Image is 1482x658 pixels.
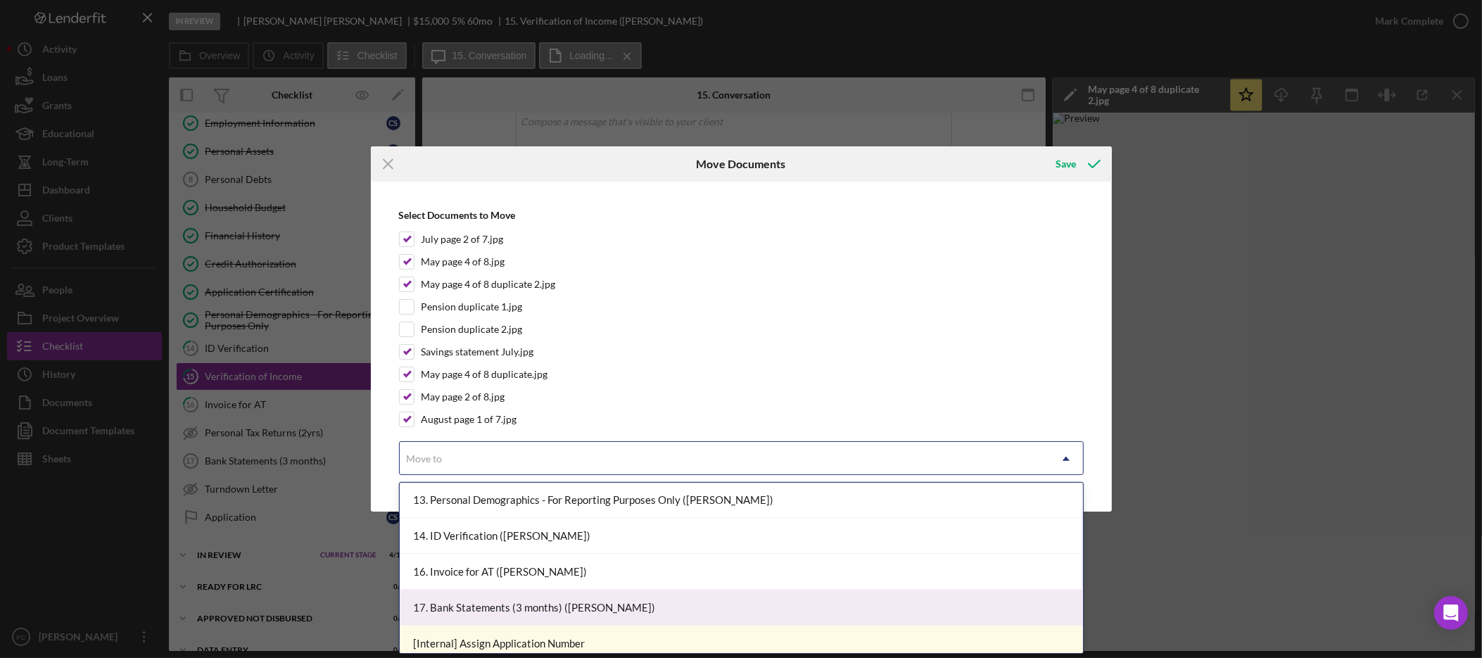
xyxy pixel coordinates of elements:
label: Pension duplicate 1.jpg [422,300,523,314]
div: 13. Personal Demographics - For Reporting Purposes Only ([PERSON_NAME]) [400,482,1083,518]
div: 16. Invoice for AT ([PERSON_NAME]) [400,554,1083,590]
div: 17. Bank Statements (3 months) ([PERSON_NAME]) [400,590,1083,626]
div: Save [1056,150,1077,178]
label: May page 2 of 8.jpg [422,390,505,404]
label: Savings statement July.jpg [422,345,534,359]
label: July page 2 of 7.jpg [422,232,504,246]
div: 14. ID Verification ([PERSON_NAME]) [400,518,1083,554]
h6: Move Documents [697,158,786,170]
button: Save [1042,150,1112,178]
label: August page 1 of 7.jpg [422,412,517,426]
div: Open Intercom Messenger [1434,596,1468,630]
label: Pension duplicate 2.jpg [422,322,523,336]
div: Move to [407,453,443,464]
label: May page 4 of 8 duplicate 2.jpg [422,277,556,291]
label: May page 4 of 8.jpg [422,255,505,269]
b: Select Documents to Move [399,209,516,221]
label: May page 4 of 8 duplicate.jpg [422,367,548,381]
